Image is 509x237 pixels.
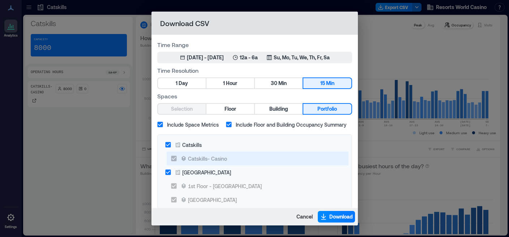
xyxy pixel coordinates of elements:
button: Floor [206,104,254,114]
label: Time Range [157,41,352,49]
p: 12a - 6a [240,54,258,61]
button: Download [318,211,355,223]
button: Portfolio [303,104,351,114]
span: Include Space Metrics [167,121,219,128]
span: 30 [271,79,277,88]
span: Floor [224,105,236,114]
label: Spaces [157,92,352,100]
span: Include Floor and Building Occupancy Summary [236,121,346,128]
button: Building [255,104,303,114]
span: Cancel [296,213,313,220]
h2: Download CSV [151,12,358,35]
button: 15 Min [303,78,351,88]
div: [GEOGRAPHIC_DATA] [182,169,231,176]
button: Cancel [294,211,315,223]
p: Su, Mo, Tu, We, Th, Fr, Sa [274,54,330,61]
span: Building [269,105,288,114]
button: 30 Min [255,78,303,88]
div: 1st Floor - [GEOGRAPHIC_DATA] [188,182,262,190]
label: Time Resolution [157,66,352,75]
span: Download [329,213,353,220]
div: Catskills [182,141,202,149]
button: [DATE] - [DATE]12a - 6aSu, Mo, Tu, We, Th, Fr, Sa [157,52,352,63]
span: Portfolio [317,105,337,114]
span: Min [278,79,287,88]
span: Min [326,79,334,88]
button: 1 Hour [206,78,254,88]
span: 1 [223,79,225,88]
span: 15 [320,79,325,88]
span: 1 [176,79,177,88]
span: Hour [226,79,237,88]
div: [GEOGRAPHIC_DATA] [188,196,237,204]
div: [DATE] - [DATE] [187,54,224,61]
div: Catskills- Casino [188,155,227,162]
span: Day [179,79,188,88]
button: 1 Day [158,78,206,88]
